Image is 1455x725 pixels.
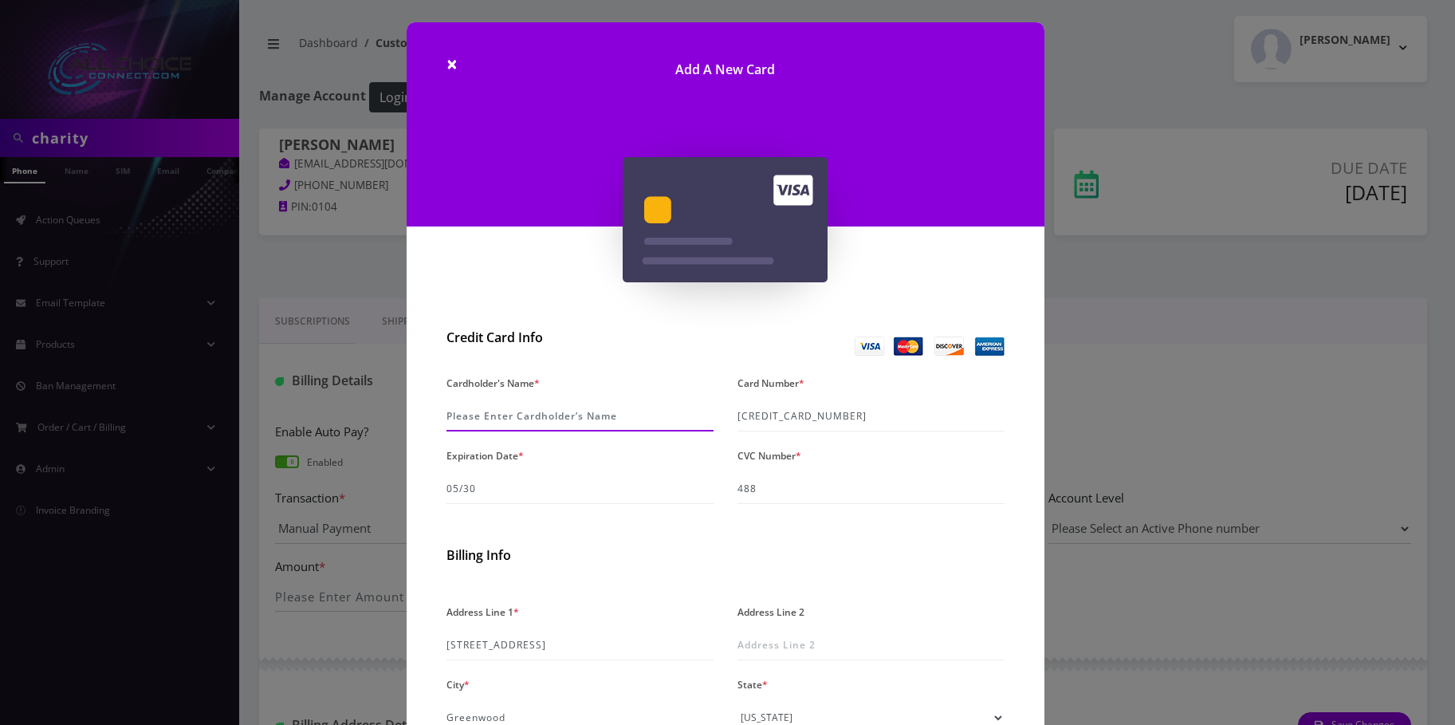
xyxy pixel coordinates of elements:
[446,50,458,77] span: ×
[446,444,524,467] label: Expiration Date
[446,330,714,345] h2: Credit Card Info
[737,673,768,696] label: State
[737,401,1005,431] input: Please Enter Card New Number
[446,601,519,624] label: Address Line 1
[446,401,714,431] input: Please Enter Cardholder’s Name
[737,372,804,395] label: Card Number
[407,22,1044,101] h1: Add A New Card
[855,337,1005,356] img: Credit Card Info
[446,673,470,696] label: City
[737,630,1005,660] input: Address Line 2
[623,157,828,282] img: Add A New Card
[446,474,714,504] input: MM/YY
[446,548,1005,563] h2: Billing Info
[446,54,458,73] button: Close
[737,444,801,467] label: CVC Number
[737,601,804,624] label: Address Line 2
[446,630,714,660] input: Address Line 1
[446,372,540,395] label: Cardholder's Name
[737,474,1005,504] input: CVV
